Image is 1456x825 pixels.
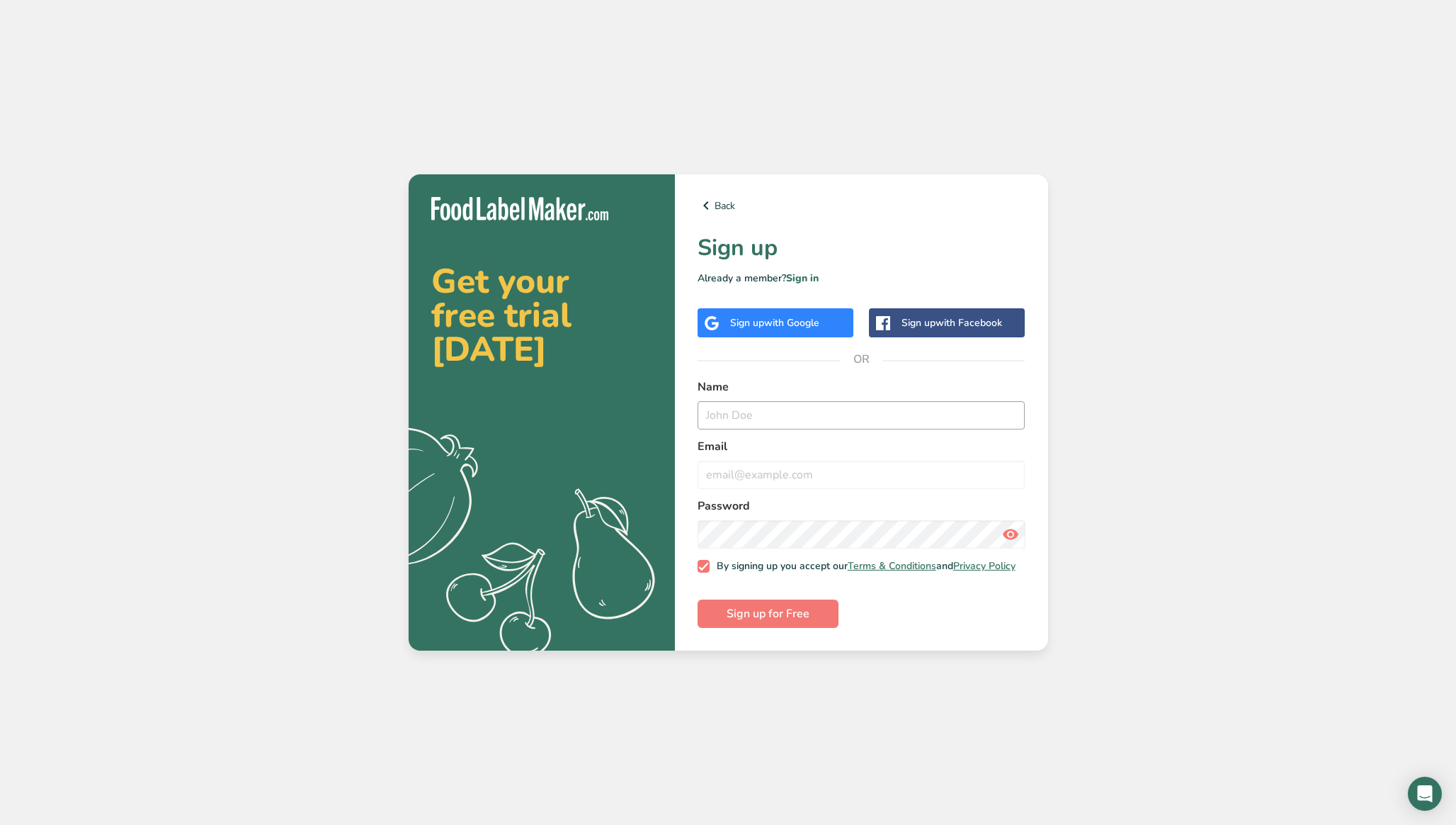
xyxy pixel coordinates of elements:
a: Back [698,197,1025,214]
input: email@example.com [698,461,1025,489]
span: with Google [764,316,819,330]
span: OR [840,338,882,381]
label: Password [698,498,1025,515]
div: Open Intercom Messenger [1408,777,1442,811]
h1: Sign up [698,231,1025,265]
div: Sign up [730,315,819,330]
a: Privacy Policy [953,559,1016,573]
img: Food Label Maker [431,197,608,220]
span: with Facebook [935,316,1002,330]
div: Sign up [902,315,1002,330]
a: Sign in [786,271,819,285]
label: Name [698,378,1025,395]
label: Email [698,438,1025,455]
span: Sign up for Free [727,605,809,622]
button: Sign up for Free [698,600,838,628]
a: Terms & Conditions [848,559,936,573]
input: John Doe [698,401,1025,430]
p: Already a member? [698,271,1025,286]
span: By signing up you accept our and [710,560,1016,573]
h2: Get your free trial [DATE] [431,264,652,366]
